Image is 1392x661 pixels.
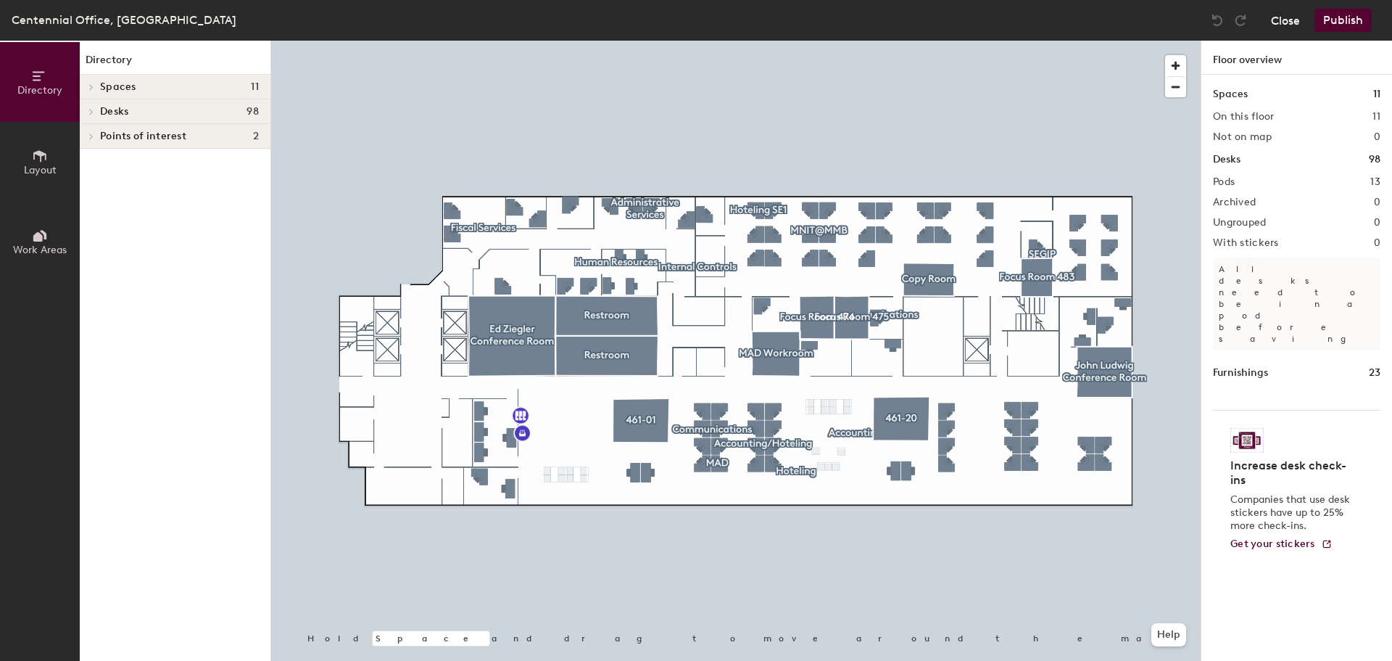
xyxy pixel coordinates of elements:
[1230,428,1264,453] img: Sticker logo
[1230,493,1354,533] p: Companies that use desk stickers have up to 25% more check-ins.
[1213,86,1248,102] h1: Spaces
[80,52,270,75] h1: Directory
[1213,365,1268,381] h1: Furnishings
[1213,197,1256,208] h2: Archived
[1372,111,1380,123] h2: 11
[1201,41,1392,75] h1: Floor overview
[1213,237,1279,249] h2: With stickers
[1210,13,1225,28] img: Undo
[1314,9,1372,32] button: Publish
[1230,459,1354,488] h4: Increase desk check-ins
[1230,538,1333,551] a: Get your stickers
[1271,9,1300,32] button: Close
[1213,152,1240,168] h1: Desks
[1374,197,1380,208] h2: 0
[1374,131,1380,143] h2: 0
[100,131,186,142] span: Points of interest
[17,84,62,97] span: Directory
[13,244,67,256] span: Work Areas
[1213,258,1380,350] p: All desks need to be in a pod before saving
[1213,176,1235,188] h2: Pods
[1374,237,1380,249] h2: 0
[1369,152,1380,168] h1: 98
[1370,176,1380,188] h2: 13
[1151,623,1186,646] button: Help
[1233,13,1248,28] img: Redo
[1213,131,1272,143] h2: Not on map
[12,11,236,29] div: Centennial Office, [GEOGRAPHIC_DATA]
[1369,365,1380,381] h1: 23
[1213,111,1275,123] h2: On this floor
[251,81,259,93] span: 11
[1213,217,1267,229] h2: Ungrouped
[1373,86,1380,102] h1: 11
[253,131,259,142] span: 2
[100,81,136,93] span: Spaces
[1230,538,1315,550] span: Get your stickers
[246,106,259,118] span: 98
[1374,217,1380,229] h2: 0
[100,106,128,118] span: Desks
[24,164,57,176] span: Layout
